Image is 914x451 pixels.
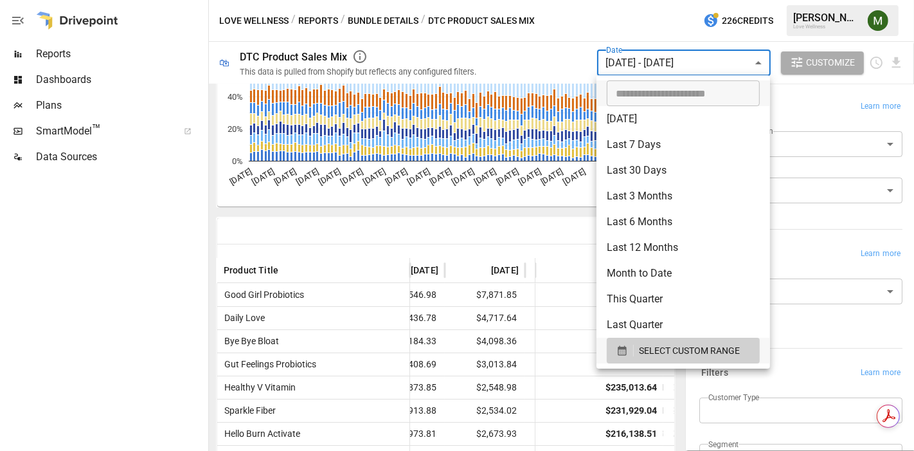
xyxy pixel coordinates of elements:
[639,343,740,359] span: SELECT CUSTOM RANGE
[596,209,770,235] li: Last 6 Months
[596,106,770,132] li: [DATE]
[596,183,770,209] li: Last 3 Months
[596,312,770,338] li: Last Quarter
[596,286,770,312] li: This Quarter
[596,132,770,158] li: Last 7 Days
[596,158,770,183] li: Last 30 Days
[596,235,770,261] li: Last 12 Months
[596,261,770,286] li: Month to Date
[607,338,760,364] button: SELECT CUSTOM RANGE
